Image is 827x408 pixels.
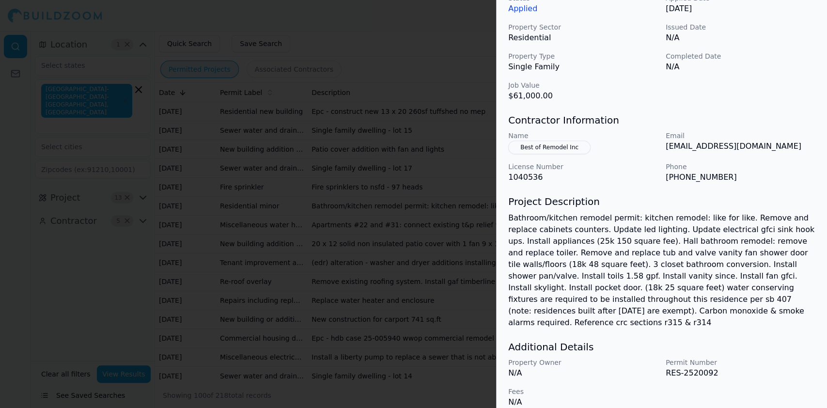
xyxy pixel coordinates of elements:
h3: Project Description [508,195,815,208]
p: N/A [666,61,815,73]
h3: Additional Details [508,340,815,354]
button: Best of Remodel Inc [508,141,591,154]
p: Email [666,131,815,141]
p: Name [508,131,658,141]
p: Property Owner [508,358,658,367]
p: N/A [508,367,658,379]
p: Fees [508,387,658,396]
p: 1040536 [508,172,658,183]
p: [DATE] [666,3,815,15]
p: N/A [666,32,815,44]
p: Completed Date [666,51,815,61]
p: $61,000.00 [508,90,658,102]
p: Residential [508,32,658,44]
p: [PHONE_NUMBER] [666,172,815,183]
p: RES-2520092 [666,367,815,379]
p: Bathroom/kitchen remodel permit: kitchen remodel: like for like. Remove and replace cabinets coun... [508,212,815,329]
p: Property Sector [508,22,658,32]
p: Issued Date [666,22,815,32]
h3: Contractor Information [508,113,815,127]
p: Applied [508,3,658,15]
p: Job Value [508,80,658,90]
p: Property Type [508,51,658,61]
p: [EMAIL_ADDRESS][DOMAIN_NAME] [666,141,815,152]
p: Permit Number [666,358,815,367]
p: Single Family [508,61,658,73]
p: Phone [666,162,815,172]
p: N/A [508,396,658,408]
p: License Number [508,162,658,172]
